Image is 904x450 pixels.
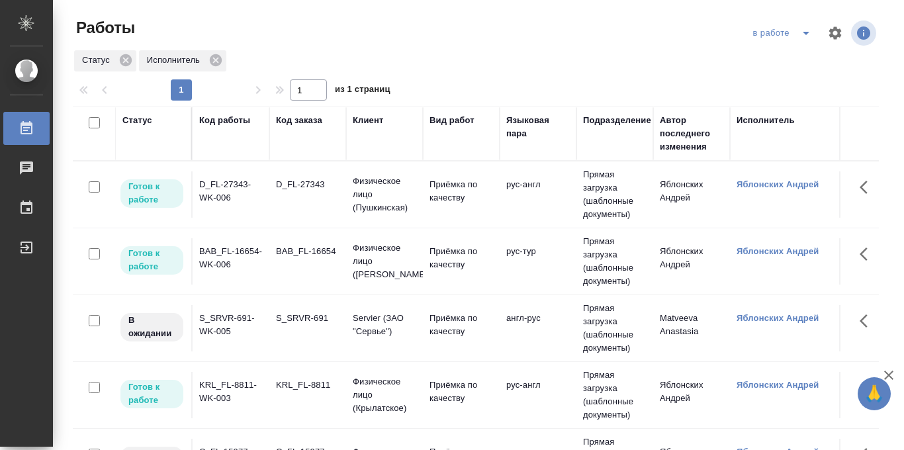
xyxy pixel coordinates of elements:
div: Статус [122,114,152,127]
span: из 1 страниц [335,81,390,101]
td: рус-англ [500,372,576,418]
td: Яблонских Андрей [653,372,730,418]
p: Физическое лицо (Пушкинская) [353,175,416,214]
div: Код заказа [276,114,322,127]
button: Здесь прячутся важные кнопки [852,238,883,270]
p: Статус [82,54,114,67]
div: Языковая пара [506,114,570,140]
div: D_FL-27343 [276,178,339,191]
td: Яблонских Андрей [653,171,730,218]
span: Работы [73,17,135,38]
p: Servier (ЗАО "Сервье") [353,312,416,338]
td: рус-тур [500,238,576,285]
div: S_SRVR-691 [276,312,339,325]
button: Здесь прячутся важные кнопки [852,372,883,404]
span: 🙏 [863,380,885,408]
div: Код работы [199,114,250,127]
div: Вид работ [429,114,475,127]
div: Подразделение [583,114,651,127]
td: Прямая загрузка (шаблонные документы) [576,161,653,228]
div: Автор последнего изменения [660,114,723,154]
td: рус-англ [500,171,576,218]
p: Исполнитель [147,54,204,67]
a: Яблонских Андрей [737,179,819,189]
div: Исполнитель может приступить к работе [119,178,185,209]
td: D_FL-27343-WK-006 [193,171,269,218]
button: Здесь прячутся важные кнопки [852,305,883,337]
div: Исполнитель назначен, приступать к работе пока рано [119,312,185,343]
div: Клиент [353,114,383,127]
td: Прямая загрузка (шаблонные документы) [576,362,653,428]
span: Настроить таблицу [819,17,851,49]
p: Приёмка по качеству [429,379,493,405]
button: 🙏 [858,377,891,410]
td: S_SRVR-691-WK-005 [193,305,269,351]
a: Яблонских Андрей [737,246,819,256]
div: Исполнитель [139,50,226,71]
div: Статус [74,50,136,71]
div: Исполнитель может приступить к работе [119,245,185,276]
div: split button [750,22,819,44]
td: Прямая загрузка (шаблонные документы) [576,295,653,361]
div: Исполнитель может приступить к работе [119,379,185,410]
p: Приёмка по качеству [429,178,493,204]
p: Физическое лицо ([PERSON_NAME]) [353,242,416,281]
a: Яблонских Андрей [737,380,819,390]
span: Посмотреть информацию [851,21,879,46]
p: Готов к работе [128,381,175,407]
p: Приёмка по качеству [429,312,493,338]
p: В ожидании [128,314,175,340]
td: англ-рус [500,305,576,351]
td: Matveeva Anastasia [653,305,730,351]
div: KRL_FL-8811 [276,379,339,392]
td: BAB_FL-16654-WK-006 [193,238,269,285]
td: Яблонских Андрей [653,238,730,285]
td: Прямая загрузка (шаблонные документы) [576,228,653,294]
td: KRL_FL-8811-WK-003 [193,372,269,418]
button: Здесь прячутся важные кнопки [852,171,883,203]
div: BAB_FL-16654 [276,245,339,258]
p: Приёмка по качеству [429,245,493,271]
p: Готов к работе [128,247,175,273]
p: Физическое лицо (Крылатское) [353,375,416,415]
p: Готов к работе [128,180,175,206]
div: Исполнитель [737,114,795,127]
a: Яблонских Андрей [737,313,819,323]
